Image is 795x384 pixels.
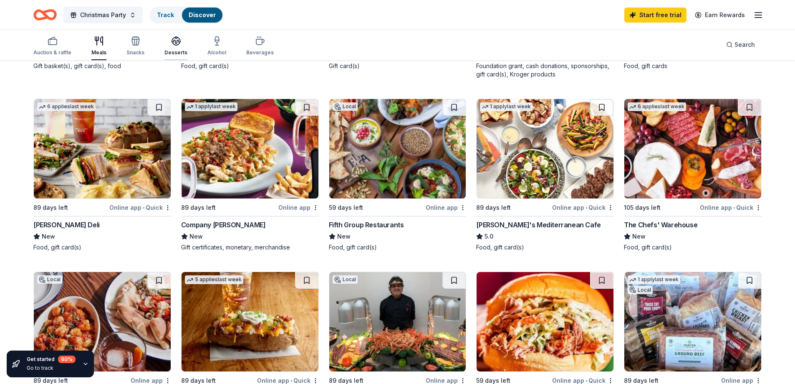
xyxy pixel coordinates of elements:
a: Track [157,11,174,18]
a: Discover [189,11,216,18]
div: [PERSON_NAME] Deli [33,220,100,230]
div: Beverages [246,49,274,56]
span: 5.0 [485,231,493,242]
button: Search [719,36,762,53]
div: Food, gift card(s) [33,243,171,252]
div: 1 apply last week [480,102,533,111]
span: • [733,204,735,211]
div: 1 apply last week [185,102,237,111]
span: New [189,231,203,242]
button: Beverages [246,33,274,60]
div: Local [333,102,358,111]
a: Image for Company Brinker1 applylast week89 days leftOnline appCompany [PERSON_NAME]NewGift certi... [181,99,319,252]
img: Image for Hanna Brothers [329,272,466,371]
div: Food, gift card(s) [476,243,614,252]
div: 89 days left [33,203,68,213]
a: Image for Fifth Group RestaurantsLocal59 days leftOnline appFifth Group RestaurantsNewFood, gift ... [329,99,467,252]
span: • [586,377,587,384]
button: Desserts [164,33,187,60]
a: Image for Taziki's Mediterranean Cafe1 applylast week89 days leftOnline app•Quick[PERSON_NAME]'s ... [476,99,614,252]
div: 6 applies last week [37,102,96,111]
div: Food, gift card(s) [181,62,319,70]
div: Online app Quick [700,202,762,213]
div: Foundation grant, cash donations, sponsorships, gift card(s), Kroger products [476,62,614,79]
div: 60 % [58,356,76,363]
span: New [42,231,55,242]
span: New [337,231,351,242]
button: Meals [91,33,106,60]
img: Image for Jason's Deli [182,272,318,371]
div: 5 applies last week [185,275,243,284]
button: Auction & raffle [33,33,71,60]
img: Image for Company Brinker [182,99,318,198]
span: • [586,204,587,211]
div: Online app [426,202,466,213]
div: Gift card(s) [329,62,467,70]
div: Fifth Group Restaurants [329,220,404,230]
img: Image for McAlister's Deli [34,99,171,198]
div: 105 days left [624,203,661,213]
div: Go to track [27,365,76,371]
button: Snacks [126,33,144,60]
div: Food, gift card(s) [624,243,762,252]
div: [PERSON_NAME]'s Mediterranean Cafe [476,220,601,230]
span: Search [734,40,755,50]
div: 1 apply last week [628,275,680,284]
div: Get started [27,356,76,363]
span: Christmas Party [80,10,126,20]
div: Auction & raffle [33,49,71,56]
div: Alcohol [207,49,226,56]
div: Local [333,275,358,284]
img: Image for Jim 'N Nick's BBQ Restaurant [477,272,613,371]
div: Gift basket(s), gift card(s), food [33,62,171,70]
div: Snacks [126,49,144,56]
a: Image for McAlister's Deli6 applieslast week89 days leftOnline app•Quick[PERSON_NAME] DeliNewFood... [33,99,171,252]
a: Home [33,5,57,25]
button: TrackDiscover [149,7,223,23]
button: Christmas Party [63,7,143,23]
img: Image for Fifth Group Restaurants [329,99,466,198]
div: 59 days left [329,203,363,213]
img: Image for The Chefs' Warehouse [624,99,761,198]
div: The Chefs' Warehouse [624,220,697,230]
span: New [632,231,646,242]
div: Local [628,286,653,294]
div: Food, gift card(s) [329,243,467,252]
div: 89 days left [181,203,216,213]
a: Image for The Chefs' Warehouse6 applieslast week105 days leftOnline app•QuickThe Chefs' Warehouse... [624,99,762,252]
div: 6 applies last week [628,102,686,111]
div: Local [37,275,62,284]
img: Image for Roshambo [34,272,171,371]
div: Online app Quick [552,202,614,213]
div: Desserts [164,49,187,56]
button: Alcohol [207,33,226,60]
div: Food, gift cards [624,62,762,70]
img: Image for Taziki's Mediterranean Cafe [477,99,613,198]
div: Meals [91,49,106,56]
a: Start free trial [624,8,686,23]
a: Earn Rewards [690,8,750,23]
div: 89 days left [476,203,511,213]
div: Online app Quick [109,202,171,213]
span: • [290,377,292,384]
div: Online app [278,202,319,213]
div: Gift certificates, monetary, merchandise [181,243,319,252]
span: • [143,204,144,211]
div: Company [PERSON_NAME] [181,220,266,230]
img: Image for Hunter Cattle Company [624,272,761,371]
